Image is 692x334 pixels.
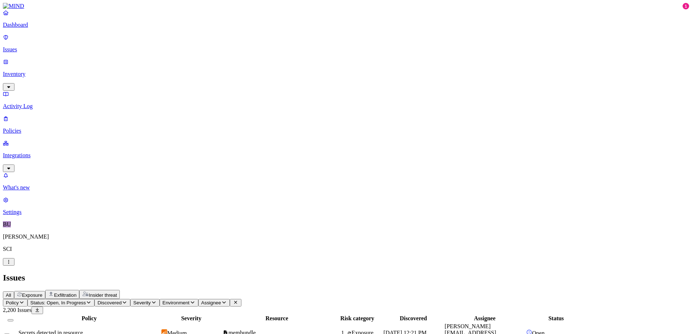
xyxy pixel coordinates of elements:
[3,103,689,110] p: Activity Log
[445,315,525,322] div: Assignee
[6,300,19,305] span: Policy
[3,71,689,77] p: Inventory
[97,300,122,305] span: Discovered
[3,197,689,215] a: Settings
[54,292,76,298] span: Exfiltration
[526,315,586,322] div: Status
[3,128,689,134] p: Policies
[8,319,13,321] button: Select all
[3,152,689,159] p: Integrations
[3,172,689,191] a: What's new
[3,140,689,171] a: Integrations
[22,292,42,298] span: Exposure
[3,246,689,252] p: SCI
[30,300,86,305] span: Status: Open, In Progress
[89,292,117,298] span: Insider threat
[3,9,689,28] a: Dashboard
[3,115,689,134] a: Policies
[3,307,31,313] span: 2,200 Issues
[3,22,689,28] p: Dashboard
[683,3,689,9] div: 1
[3,221,11,227] span: BU
[201,300,221,305] span: Assignee
[3,234,689,240] p: [PERSON_NAME]
[18,315,160,322] div: Policy
[384,315,443,322] div: Discovered
[3,59,689,90] a: Inventory
[223,315,331,322] div: Resource
[3,46,689,53] p: Issues
[3,209,689,215] p: Settings
[3,3,689,9] a: MIND
[133,300,151,305] span: Severity
[3,184,689,191] p: What's new
[163,300,190,305] span: Environment
[3,273,689,283] h2: Issues
[3,91,689,110] a: Activity Log
[6,292,11,298] span: All
[3,3,24,9] img: MIND
[333,315,382,322] div: Risk category
[3,34,689,53] a: Issues
[161,315,221,322] div: Severity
